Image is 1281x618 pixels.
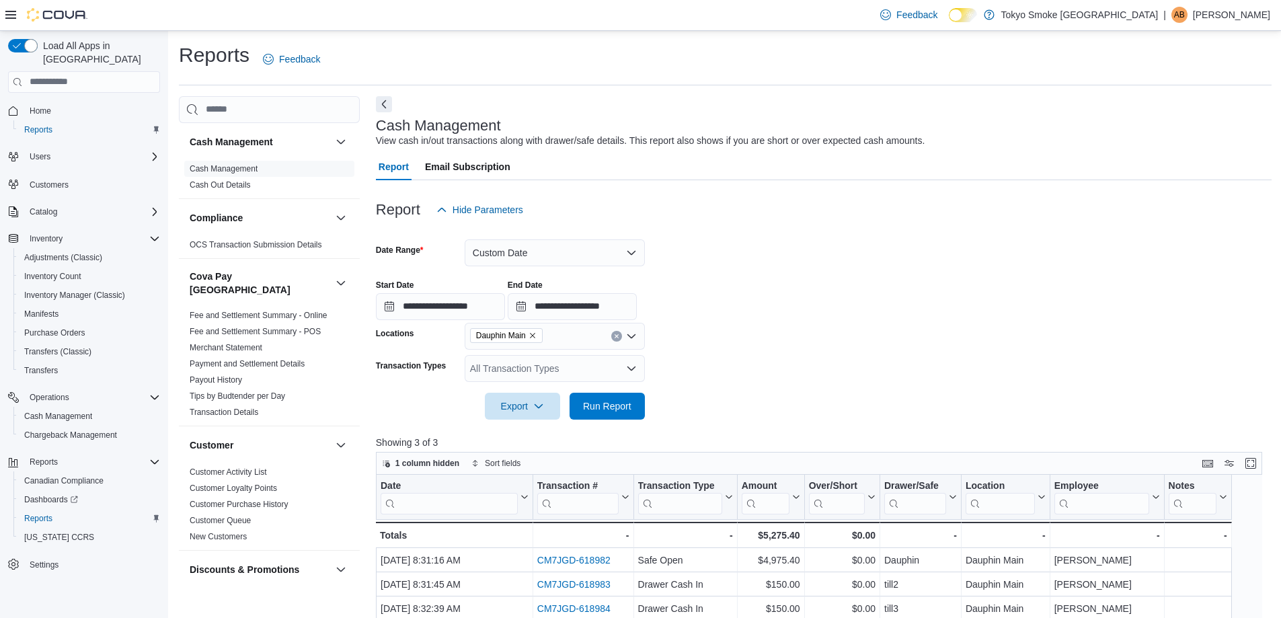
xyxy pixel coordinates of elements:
span: Feedback [896,8,937,22]
div: View cash in/out transactions along with drawer/safe details. This report also shows if you are s... [376,134,925,148]
a: Home [24,103,56,119]
span: Inventory [24,231,160,247]
span: Customers [24,176,160,192]
button: Cova Pay [GEOGRAPHIC_DATA] [333,275,349,291]
div: - [537,527,629,543]
div: Cova Pay [GEOGRAPHIC_DATA] [179,307,360,426]
a: Purchase Orders [19,325,91,341]
span: Home [24,102,160,119]
span: Load All Apps in [GEOGRAPHIC_DATA] [38,39,160,66]
span: Reports [19,510,160,527]
button: Keyboard shortcuts [1200,455,1216,471]
span: Fee and Settlement Summary - POS [190,326,321,337]
span: Washington CCRS [19,529,160,545]
div: Transaction # URL [537,480,619,514]
div: Amount [741,480,789,493]
button: Hide Parameters [431,196,529,223]
span: Customer Loyalty Points [190,483,277,494]
div: Totals [380,527,529,543]
div: Dauphin Main [966,601,1046,617]
div: Notes [1168,480,1216,493]
button: Cash Management [190,135,330,149]
div: [DATE] 8:31:45 AM [381,576,529,592]
div: Dauphin Main [966,576,1046,592]
span: Transfers (Classic) [24,346,91,357]
img: Cova [27,8,87,22]
div: [DATE] 8:32:39 AM [381,601,529,617]
button: Cash Management [13,407,165,426]
a: CM7JGD-618984 [537,603,611,614]
span: Customer Activity List [190,467,267,477]
div: [PERSON_NAME] [1054,601,1159,617]
span: 1 column hidden [395,458,459,469]
button: Users [24,149,56,165]
button: Users [3,147,165,166]
div: Dauphin Main [966,552,1046,568]
span: Inventory Manager (Classic) [19,287,160,303]
button: Date [381,480,529,514]
button: Discounts & Promotions [190,563,330,576]
span: Inventory Manager (Classic) [24,290,125,301]
button: Display options [1221,455,1237,471]
span: Adjustments (Classic) [19,249,160,266]
span: Hide Parameters [453,203,523,217]
button: Transfers (Classic) [13,342,165,361]
div: $150.00 [741,576,800,592]
a: Reports [19,510,58,527]
div: - [1054,527,1159,543]
span: Operations [30,392,69,403]
div: till2 [884,576,957,592]
button: Transfers [13,361,165,380]
button: Inventory [24,231,68,247]
a: Cash Management [19,408,98,424]
div: Drawer/Safe [884,480,946,493]
button: Location [966,480,1046,514]
div: $0.00 [808,576,875,592]
p: [PERSON_NAME] [1193,7,1270,23]
button: Catalog [24,204,63,220]
input: Press the down key to open a popover containing a calendar. [508,293,637,320]
button: Remove Dauphin Main from selection in this group [529,332,537,340]
div: Safe Open [637,552,732,568]
a: Feedback [875,1,943,28]
span: [US_STATE] CCRS [24,532,94,543]
span: Users [30,151,50,162]
a: Customer Queue [190,516,251,525]
span: Report [379,153,409,180]
button: Employee [1054,480,1159,514]
div: Date [381,480,518,514]
p: Showing 3 of 3 [376,436,1272,449]
h3: Cash Management [190,135,273,149]
a: Inventory Manager (Classic) [19,287,130,303]
button: Operations [3,388,165,407]
span: OCS Transaction Submission Details [190,239,322,250]
button: Customers [3,174,165,194]
span: Dark Mode [949,22,949,23]
div: - [637,527,732,543]
span: Run Report [583,399,631,413]
span: Reports [24,124,52,135]
button: Run Report [570,393,645,420]
div: Employee [1054,480,1149,514]
input: Dark Mode [949,8,977,22]
span: Transfers [19,362,160,379]
a: New Customers [190,532,247,541]
div: Allison Beauchamp [1171,7,1188,23]
span: Manifests [24,309,59,319]
span: Settings [24,556,160,573]
a: Payout History [190,375,242,385]
div: till3 [884,601,957,617]
a: CM7JGD-618982 [537,555,611,566]
span: Feedback [279,52,320,66]
h3: Discounts & Promotions [190,563,299,576]
a: Customer Purchase History [190,500,288,509]
div: Amount [741,480,789,514]
span: Fee and Settlement Summary - Online [190,310,327,321]
a: Inventory Count [19,268,87,284]
a: Chargeback Management [19,427,122,443]
p: | [1163,7,1166,23]
a: [US_STATE] CCRS [19,529,100,545]
a: Dashboards [19,492,83,508]
div: $150.00 [741,601,800,617]
div: Cash Management [179,161,360,198]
